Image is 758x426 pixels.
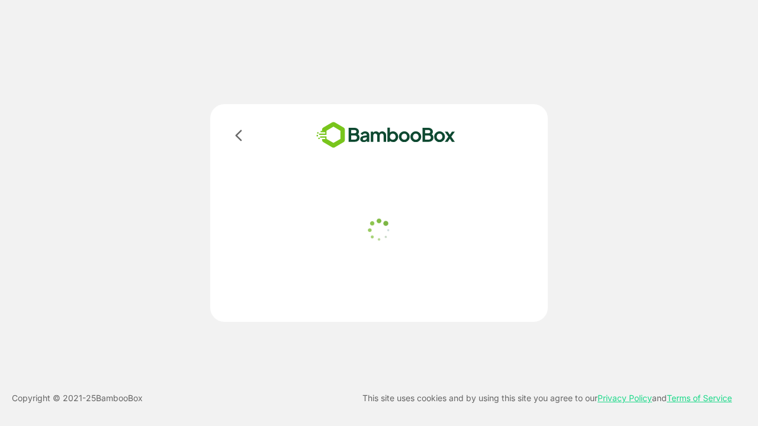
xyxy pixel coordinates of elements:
p: Copyright © 2021- 25 BambooBox [12,391,143,405]
img: loader [364,215,394,245]
img: bamboobox [299,118,473,152]
a: Privacy Policy [598,393,652,403]
p: This site uses cookies and by using this site you agree to our and [362,391,732,405]
a: Terms of Service [667,393,732,403]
